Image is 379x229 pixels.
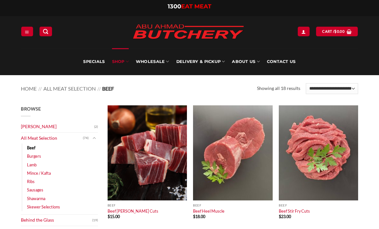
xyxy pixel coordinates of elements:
a: Behind the Glass [21,215,92,226]
img: Beef Curry Cuts [108,105,187,200]
a: Beef [PERSON_NAME] Cuts [108,208,158,214]
a: Search [40,27,52,36]
a: SHOP [112,48,129,75]
a: Mince / Kafta [27,169,51,177]
a: Home [21,85,37,92]
a: Sausages [27,186,43,194]
a: All Meat Selection [21,133,83,144]
img: Beef Heel Muscle [193,105,272,200]
a: [PERSON_NAME] [21,121,94,132]
p: Beef [108,204,187,207]
a: All Meat Selection [43,85,96,92]
a: View cart [316,27,357,36]
span: 1300 [168,3,181,10]
a: Burgers [27,152,41,160]
bdi: 15.00 [108,214,120,219]
span: Browse [21,106,41,111]
span: Cart / [322,29,345,34]
img: Beef Stir Fry Cuts [279,105,358,200]
span: $ [334,29,337,34]
a: Beef Stir Fry Cuts [279,208,310,214]
span: // [38,85,42,92]
bdi: 23.00 [279,214,291,219]
a: Ribs [27,177,35,186]
span: (74) [83,133,89,143]
span: $ [193,214,195,219]
img: Abu Ahmad Butchery [127,20,249,44]
p: Showing all 18 results [257,85,300,92]
a: Delivery & Pickup [176,48,225,75]
a: Beef [27,144,35,152]
a: Wholesale [136,48,169,75]
span: (2) [94,122,98,132]
a: Shawarma [27,194,45,203]
a: About Us [232,48,260,75]
a: 1300EAT MEAT [168,3,211,10]
a: My account [298,27,309,36]
span: EAT MEAT [181,3,211,10]
p: Beef [279,204,358,207]
p: Beef [193,204,272,207]
button: Toggle [90,135,98,142]
span: Beef [102,85,114,92]
a: Skewer Selections [27,203,60,211]
span: $ [279,214,281,219]
a: Lamb [27,161,37,169]
a: Specials [83,48,105,75]
a: Contact Us [267,48,296,75]
a: Beef Heel Muscle [193,208,225,214]
span: $ [108,214,110,219]
select: Shop order [306,83,358,94]
a: Menu [21,27,33,36]
span: (19) [92,216,98,225]
bdi: 18.00 [193,214,205,219]
span: // [97,85,101,92]
bdi: 0.00 [334,29,345,33]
